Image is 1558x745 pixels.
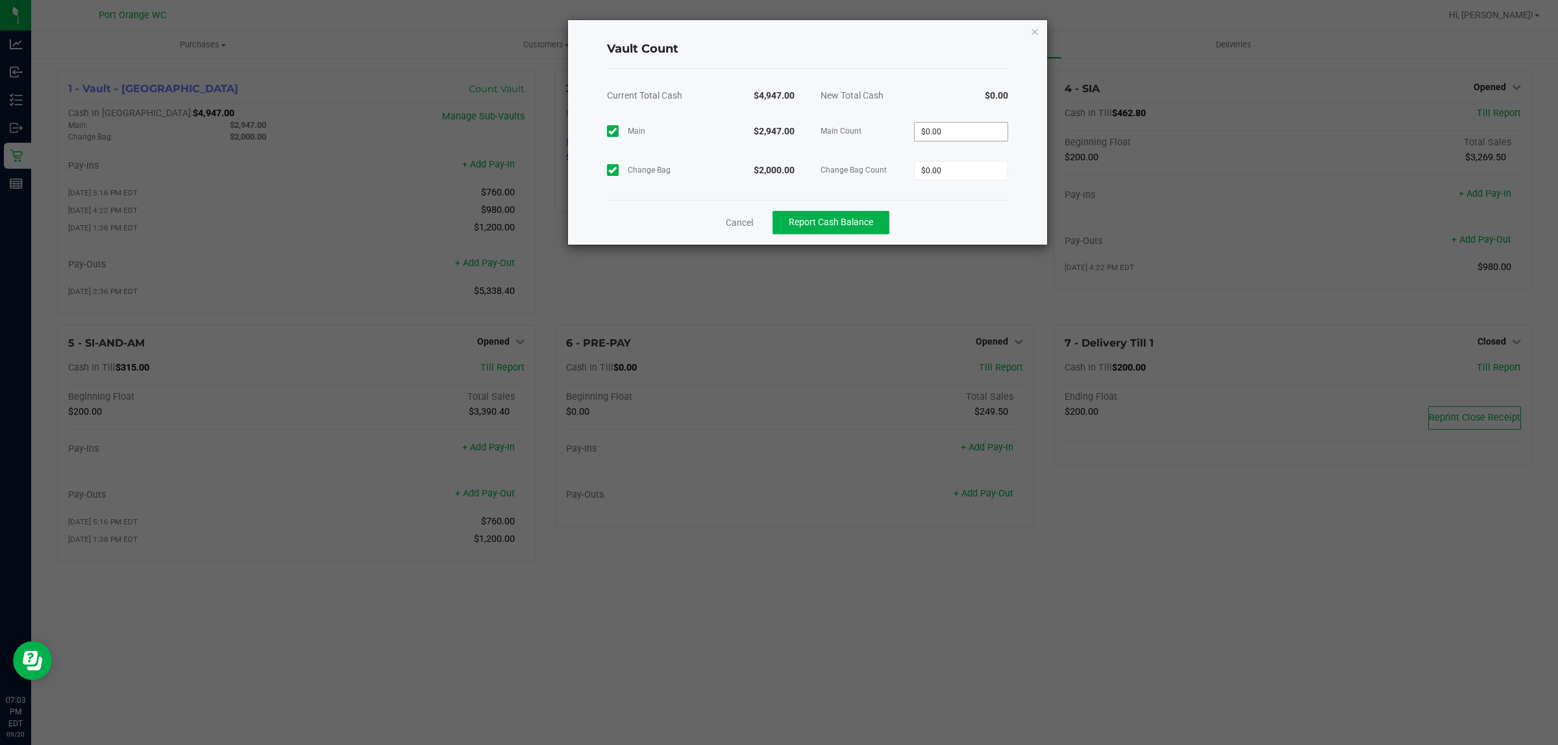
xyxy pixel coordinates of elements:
strong: $4,947.00 [754,90,795,101]
span: Main [628,125,645,138]
span: Change Bag [628,164,671,177]
button: Report Cash Balance [773,211,889,234]
span: New Total Cash [821,90,884,101]
span: Change Bag Count [821,164,915,177]
strong: $0.00 [985,90,1008,101]
span: Current Total Cash [607,90,682,101]
iframe: Resource center [13,641,52,680]
form-toggle: Include in count [607,125,624,137]
span: Main Count [821,125,915,138]
span: Report Cash Balance [789,217,873,227]
strong: $2,947.00 [754,126,795,136]
form-toggle: Include in count [607,164,624,176]
a: Cancel [726,216,753,229]
strong: $2,000.00 [754,165,795,175]
h4: Vault Count [607,41,1008,58]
